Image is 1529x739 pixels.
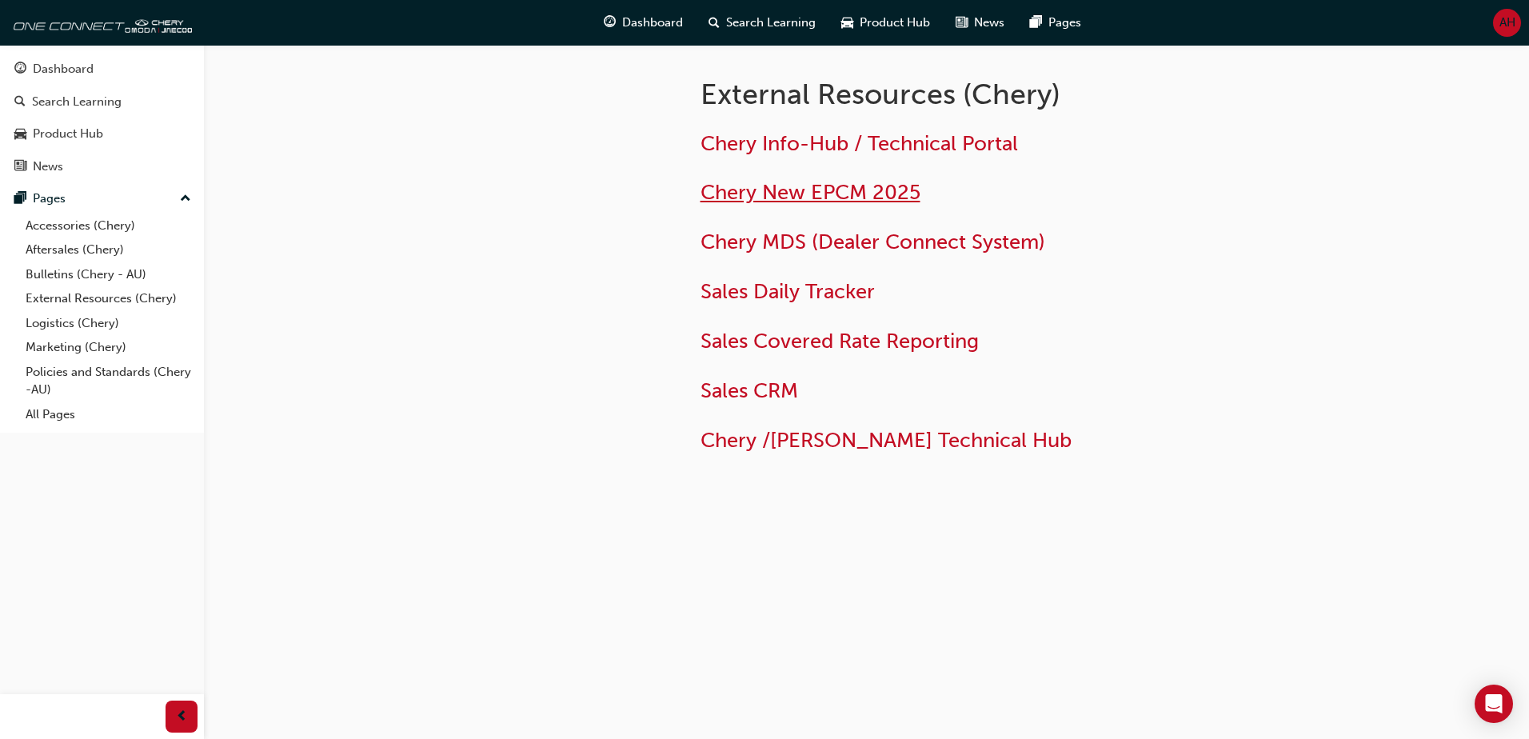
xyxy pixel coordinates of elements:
[6,184,198,214] button: Pages
[19,360,198,402] a: Policies and Standards (Chery -AU)
[1030,13,1042,33] span: pages-icon
[701,428,1072,453] a: Chery /[PERSON_NAME] Technical Hub
[701,279,875,304] a: Sales Daily Tracker
[14,62,26,77] span: guage-icon
[709,13,720,33] span: search-icon
[8,6,192,38] img: oneconnect
[19,311,198,336] a: Logistics (Chery)
[974,14,1004,32] span: News
[943,6,1017,39] a: news-iconNews
[19,402,198,427] a: All Pages
[591,6,696,39] a: guage-iconDashboard
[701,230,1045,254] a: Chery MDS (Dealer Connect System)
[1048,14,1081,32] span: Pages
[33,158,63,176] div: News
[701,77,1225,112] h1: External Resources (Chery)
[701,180,920,205] a: Chery New EPCM 2025
[6,54,198,84] a: Dashboard
[19,262,198,287] a: Bulletins (Chery - AU)
[696,6,828,39] a: search-iconSearch Learning
[6,87,198,117] a: Search Learning
[19,335,198,360] a: Marketing (Chery)
[701,378,798,403] a: Sales CRM
[1017,6,1094,39] a: pages-iconPages
[860,14,930,32] span: Product Hub
[1499,14,1515,32] span: AH
[828,6,943,39] a: car-iconProduct Hub
[33,125,103,143] div: Product Hub
[180,189,191,210] span: up-icon
[19,214,198,238] a: Accessories (Chery)
[6,152,198,182] a: News
[1475,685,1513,723] div: Open Intercom Messenger
[33,60,94,78] div: Dashboard
[14,160,26,174] span: news-icon
[14,95,26,110] span: search-icon
[32,93,122,111] div: Search Learning
[726,14,816,32] span: Search Learning
[14,127,26,142] span: car-icon
[622,14,683,32] span: Dashboard
[1493,9,1521,37] button: AH
[956,13,968,33] span: news-icon
[6,119,198,149] a: Product Hub
[19,238,198,262] a: Aftersales (Chery)
[6,51,198,184] button: DashboardSearch LearningProduct HubNews
[14,192,26,206] span: pages-icon
[176,707,188,727] span: prev-icon
[701,329,979,354] a: Sales Covered Rate Reporting
[841,13,853,33] span: car-icon
[33,190,66,208] div: Pages
[604,13,616,33] span: guage-icon
[19,286,198,311] a: External Resources (Chery)
[701,131,1018,156] a: Chery Info-Hub / Technical Portal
